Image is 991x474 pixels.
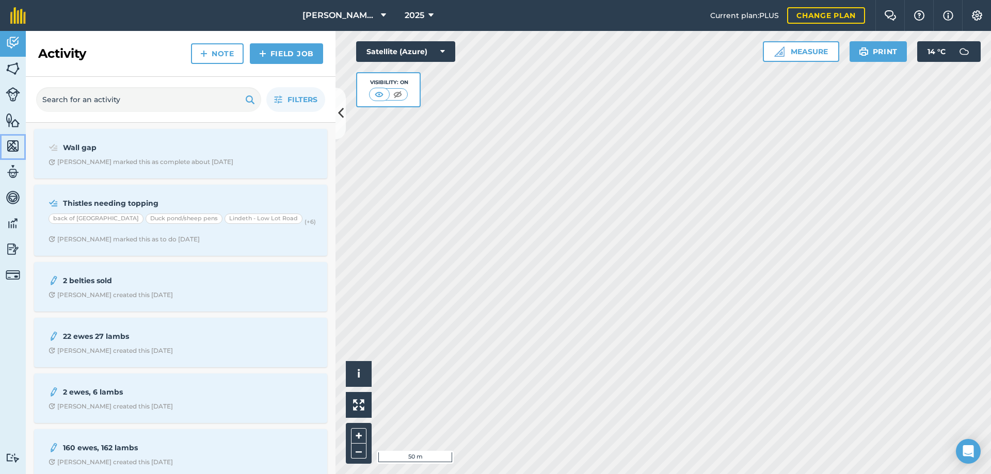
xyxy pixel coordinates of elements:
strong: 2 belties sold [63,275,227,286]
span: i [357,367,360,380]
img: svg+xml;base64,PHN2ZyB4bWxucz0iaHR0cDovL3d3dy53My5vcmcvMjAwMC9zdmciIHdpZHRoPSI1NiIgaGVpZ2h0PSI2MC... [6,138,20,154]
span: [PERSON_NAME][GEOGRAPHIC_DATA] [302,9,377,22]
h2: Activity [38,45,86,62]
span: 2025 [405,9,424,22]
img: Clock with arrow pointing clockwise [49,291,55,298]
a: 2 belties soldClock with arrow pointing clockwise[PERSON_NAME] created this [DATE] [40,268,321,305]
img: svg+xml;base64,PD94bWwgdmVyc2lvbj0iMS4wIiBlbmNvZGluZz0idXRmLTgiPz4KPCEtLSBHZW5lcmF0b3I6IEFkb2JlIE... [49,330,59,342]
img: Ruler icon [774,46,785,57]
img: Four arrows, one pointing top left, one top right, one bottom right and the last bottom left [353,399,364,411]
a: Field Job [250,43,323,64]
button: Measure [763,41,839,62]
img: svg+xml;base64,PHN2ZyB4bWxucz0iaHR0cDovL3d3dy53My5vcmcvMjAwMC9zdmciIHdpZHRoPSI1NiIgaGVpZ2h0PSI2MC... [6,112,20,128]
div: Open Intercom Messenger [956,439,981,464]
strong: 2 ewes, 6 lambs [63,386,227,398]
div: [PERSON_NAME] created this [DATE] [49,458,173,466]
button: – [351,444,366,459]
input: Search for an activity [36,87,261,112]
img: Clock with arrow pointing clockwise [49,403,55,410]
a: Wall gapClock with arrow pointing clockwise[PERSON_NAME] marked this as complete about [DATE] [40,135,321,172]
div: Visibility: On [369,78,408,87]
div: Duck pond/sheep pens [146,214,222,224]
a: Note [191,43,244,64]
img: A question mark icon [913,10,925,21]
img: svg+xml;base64,PD94bWwgdmVyc2lvbj0iMS4wIiBlbmNvZGluZz0idXRmLTgiPz4KPCEtLSBHZW5lcmF0b3I6IEFkb2JlIE... [6,453,20,463]
img: Clock with arrow pointing clockwise [49,159,55,166]
a: Change plan [787,7,865,24]
img: svg+xml;base64,PD94bWwgdmVyc2lvbj0iMS4wIiBlbmNvZGluZz0idXRmLTgiPz4KPCEtLSBHZW5lcmF0b3I6IEFkb2JlIE... [6,87,20,102]
img: svg+xml;base64,PD94bWwgdmVyc2lvbj0iMS4wIiBlbmNvZGluZz0idXRmLTgiPz4KPCEtLSBHZW5lcmF0b3I6IEFkb2JlIE... [49,386,59,398]
img: svg+xml;base64,PD94bWwgdmVyc2lvbj0iMS4wIiBlbmNvZGluZz0idXRmLTgiPz4KPCEtLSBHZW5lcmF0b3I6IEFkb2JlIE... [6,241,20,257]
img: svg+xml;base64,PD94bWwgdmVyc2lvbj0iMS4wIiBlbmNvZGluZz0idXRmLTgiPz4KPCEtLSBHZW5lcmF0b3I6IEFkb2JlIE... [49,197,58,209]
div: [PERSON_NAME] marked this as complete about [DATE] [49,158,233,166]
img: svg+xml;base64,PD94bWwgdmVyc2lvbj0iMS4wIiBlbmNvZGluZz0idXRmLTgiPz4KPCEtLSBHZW5lcmF0b3I6IEFkb2JlIE... [6,268,20,282]
img: svg+xml;base64,PD94bWwgdmVyc2lvbj0iMS4wIiBlbmNvZGluZz0idXRmLTgiPz4KPCEtLSBHZW5lcmF0b3I6IEFkb2JlIE... [6,35,20,51]
img: svg+xml;base64,PD94bWwgdmVyc2lvbj0iMS4wIiBlbmNvZGluZz0idXRmLTgiPz4KPCEtLSBHZW5lcmF0b3I6IEFkb2JlIE... [6,190,20,205]
img: svg+xml;base64,PHN2ZyB4bWxucz0iaHR0cDovL3d3dy53My5vcmcvMjAwMC9zdmciIHdpZHRoPSI1MCIgaGVpZ2h0PSI0MC... [373,89,386,100]
a: 22 ewes 27 lambsClock with arrow pointing clockwise[PERSON_NAME] created this [DATE] [40,324,321,361]
strong: 160 ewes, 162 lambs [63,442,227,453]
img: svg+xml;base64,PD94bWwgdmVyc2lvbj0iMS4wIiBlbmNvZGluZz0idXRmLTgiPz4KPCEtLSBHZW5lcmF0b3I6IEFkb2JlIE... [49,141,58,154]
span: Filters [287,94,317,105]
span: 14 ° C [928,41,946,62]
img: Clock with arrow pointing clockwise [49,347,55,354]
img: Clock with arrow pointing clockwise [49,236,55,242]
div: [PERSON_NAME] created this [DATE] [49,402,173,411]
div: Lindeth - Low Lot Road [225,214,302,224]
img: svg+xml;base64,PHN2ZyB4bWxucz0iaHR0cDovL3d3dy53My5vcmcvMjAwMC9zdmciIHdpZHRoPSI1NiIgaGVpZ2h0PSI2MC... [6,61,20,76]
img: fieldmargin Logo [10,7,26,24]
a: 160 ewes, 162 lambsClock with arrow pointing clockwise[PERSON_NAME] created this [DATE] [40,435,321,472]
img: svg+xml;base64,PHN2ZyB4bWxucz0iaHR0cDovL3d3dy53My5vcmcvMjAwMC9zdmciIHdpZHRoPSI1MCIgaGVpZ2h0PSI0MC... [391,89,404,100]
img: svg+xml;base64,PD94bWwgdmVyc2lvbj0iMS4wIiBlbmNvZGluZz0idXRmLTgiPz4KPCEtLSBHZW5lcmF0b3I6IEFkb2JlIE... [6,216,20,231]
strong: Thistles needing topping [63,198,227,209]
img: svg+xml;base64,PD94bWwgdmVyc2lvbj0iMS4wIiBlbmNvZGluZz0idXRmLTgiPz4KPCEtLSBHZW5lcmF0b3I6IEFkb2JlIE... [6,164,20,179]
img: svg+xml;base64,PHN2ZyB4bWxucz0iaHR0cDovL3d3dy53My5vcmcvMjAwMC9zdmciIHdpZHRoPSIxOSIgaGVpZ2h0PSIyNC... [859,45,869,58]
img: svg+xml;base64,PHN2ZyB4bWxucz0iaHR0cDovL3d3dy53My5vcmcvMjAwMC9zdmciIHdpZHRoPSIxNCIgaGVpZ2h0PSIyNC... [259,47,266,60]
img: svg+xml;base64,PHN2ZyB4bWxucz0iaHR0cDovL3d3dy53My5vcmcvMjAwMC9zdmciIHdpZHRoPSIxNyIgaGVpZ2h0PSIxNy... [943,9,953,22]
a: 2 ewes, 6 lambsClock with arrow pointing clockwise[PERSON_NAME] created this [DATE] [40,380,321,417]
img: svg+xml;base64,PD94bWwgdmVyc2lvbj0iMS4wIiBlbmNvZGluZz0idXRmLTgiPz4KPCEtLSBHZW5lcmF0b3I6IEFkb2JlIE... [49,442,59,454]
button: + [351,428,366,444]
span: Current plan : PLUS [710,10,779,21]
div: [PERSON_NAME] created this [DATE] [49,291,173,299]
div: [PERSON_NAME] marked this as to do [DATE] [49,235,200,243]
div: [PERSON_NAME] created this [DATE] [49,347,173,355]
img: svg+xml;base64,PD94bWwgdmVyc2lvbj0iMS4wIiBlbmNvZGluZz0idXRmLTgiPz4KPCEtLSBHZW5lcmF0b3I6IEFkb2JlIE... [49,274,59,287]
img: Two speech bubbles overlapping with the left bubble in the forefront [884,10,897,21]
img: Clock with arrow pointing clockwise [49,459,55,465]
button: i [346,361,372,387]
img: svg+xml;base64,PD94bWwgdmVyc2lvbj0iMS4wIiBlbmNvZGluZz0idXRmLTgiPz4KPCEtLSBHZW5lcmF0b3I6IEFkb2JlIE... [954,41,974,62]
img: svg+xml;base64,PHN2ZyB4bWxucz0iaHR0cDovL3d3dy53My5vcmcvMjAwMC9zdmciIHdpZHRoPSIxNCIgaGVpZ2h0PSIyNC... [200,47,207,60]
button: Print [850,41,907,62]
small: (+ 6 ) [305,218,316,225]
div: back of [GEOGRAPHIC_DATA] [49,214,143,224]
strong: 22 ewes 27 lambs [63,331,227,342]
button: 14 °C [917,41,981,62]
a: Thistles needing toppingback of [GEOGRAPHIC_DATA]Duck pond/sheep pensLindeth - Low Lot Road(+6)Cl... [40,191,321,250]
strong: Wall gap [63,142,227,153]
img: A cog icon [971,10,983,21]
button: Satellite (Azure) [356,41,455,62]
button: Filters [266,87,325,112]
img: svg+xml;base64,PHN2ZyB4bWxucz0iaHR0cDovL3d3dy53My5vcmcvMjAwMC9zdmciIHdpZHRoPSIxOSIgaGVpZ2h0PSIyNC... [245,93,255,106]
